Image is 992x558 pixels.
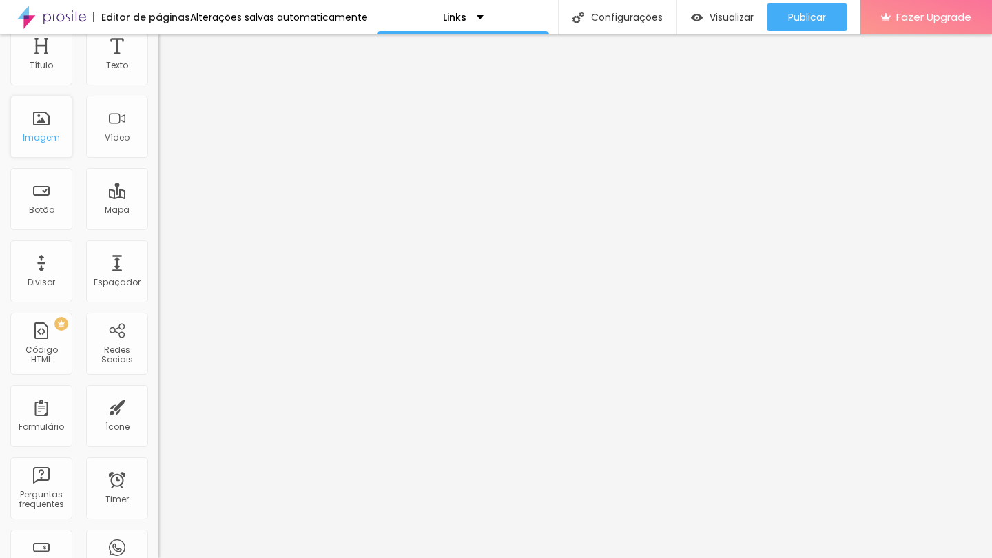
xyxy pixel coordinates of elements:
[29,205,54,215] div: Botão
[105,422,130,432] div: Ícone
[572,12,584,23] img: Icone
[30,61,53,70] div: Título
[106,61,128,70] div: Texto
[105,495,129,504] div: Timer
[28,278,55,287] div: Divisor
[896,11,971,23] span: Fazer Upgrade
[710,12,754,23] span: Visualizar
[443,12,466,22] p: Links
[14,345,68,365] div: Código HTML
[767,3,847,31] button: Publicar
[90,345,144,365] div: Redes Sociais
[677,3,767,31] button: Visualizar
[158,34,992,558] iframe: Editor
[23,133,60,143] div: Imagem
[105,205,130,215] div: Mapa
[94,278,141,287] div: Espaçador
[190,12,368,22] div: Alterações salvas automaticamente
[93,12,190,22] div: Editor de páginas
[691,12,703,23] img: view-1.svg
[19,422,64,432] div: Formulário
[788,12,826,23] span: Publicar
[105,133,130,143] div: Vídeo
[14,490,68,510] div: Perguntas frequentes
